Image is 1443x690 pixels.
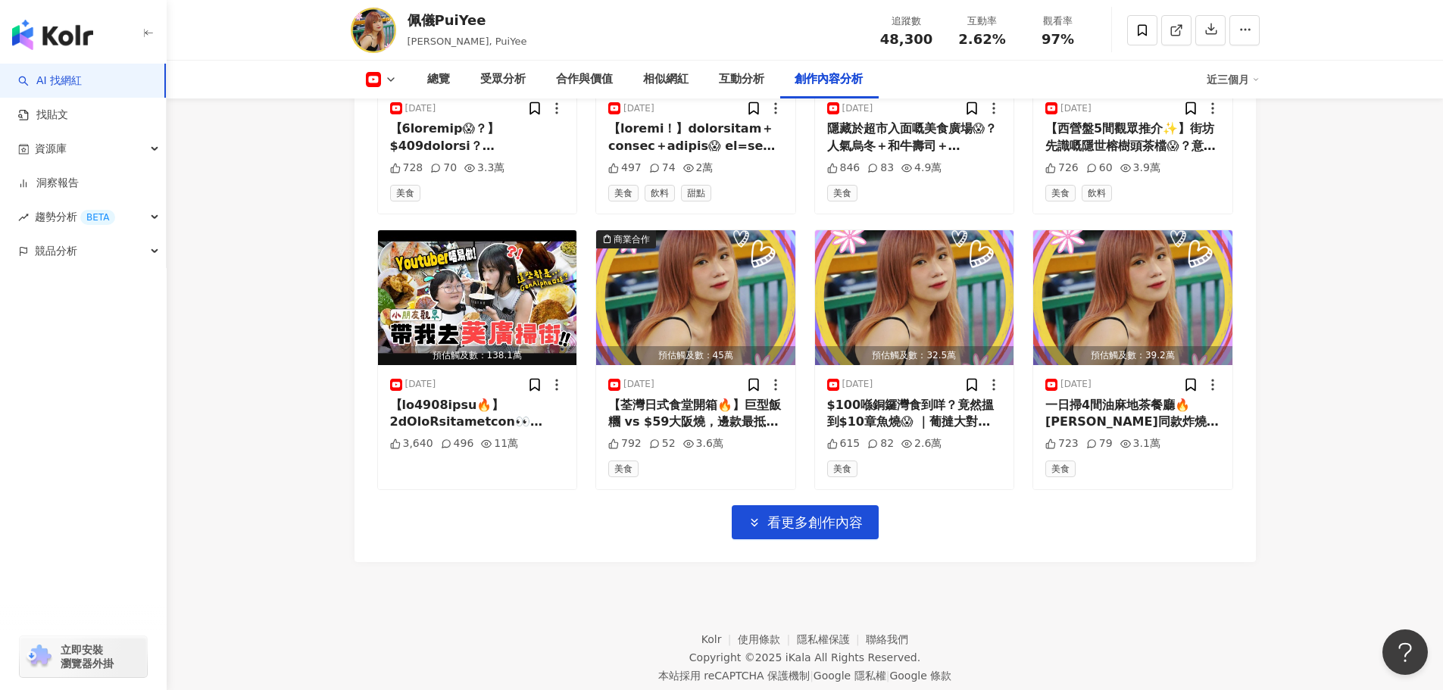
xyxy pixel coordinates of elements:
[378,230,577,365] img: post-image
[842,378,873,391] div: [DATE]
[901,161,942,176] div: 4.9萬
[880,31,932,47] span: 48,300
[767,514,863,531] span: 看更多創作內容
[405,378,436,391] div: [DATE]
[18,176,79,191] a: 洞察報告
[689,651,920,663] div: Copyright © 2025 All Rights Reserved.
[35,200,115,234] span: 趨勢分析
[643,70,689,89] div: 相似網紅
[1082,185,1112,201] span: 飲料
[901,436,942,451] div: 2.6萬
[608,161,642,176] div: 497
[480,70,526,89] div: 受眾分析
[867,436,894,451] div: 82
[866,633,908,645] a: 聯絡我們
[1045,397,1220,431] div: 一日掃4間油麻地茶餐廳🔥 [PERSON_NAME]同款炸燒賣＋爆紅冰室值得排隊嗎？＋必食超犯規豬油渣麵😍！#油麻地 #油麻地美食 #茶餐廳 今集帶大家衝入油麻地！一日狂食4間港式茶餐廳！😍 由...
[1120,436,1160,451] div: 3.1萬
[596,346,795,365] div: 預估觸及數：45萬
[430,161,457,176] div: 70
[18,73,82,89] a: searchAI 找網紅
[701,633,738,645] a: Kolr
[1382,629,1428,675] iframe: Help Scout Beacon - Open
[1207,67,1260,92] div: 近三個月
[608,397,783,431] div: 【荃灣日式食堂開箱🔥】巨型飯糰 vs $59大阪燒，邊款最抵食？最驚喜竟然係便當⁉️｜跟住佩儀食勻全港美食廣場🍱🥐#荃灣 #美食廣場 #foodcourt #[GEOGRAPHIC_DATA] ...
[35,234,77,268] span: 競品分析
[408,36,527,47] span: [PERSON_NAME], PuiYee
[958,32,1005,47] span: 2.62%
[20,636,147,677] a: chrome extension立即安裝 瀏覽器外掛
[351,8,396,53] img: KOL Avatar
[786,651,811,663] a: iKala
[623,378,654,391] div: [DATE]
[1120,161,1160,176] div: 3.9萬
[815,230,1014,365] button: 預估觸及數：32.5萬
[683,161,714,176] div: 2萬
[608,185,639,201] span: 美食
[408,11,527,30] div: 佩儀PuiYee
[1086,161,1113,176] div: 60
[378,346,577,365] div: 預估觸及數：138.1萬
[649,436,676,451] div: 52
[596,230,795,365] button: 商業合作預估觸及數：45萬
[1086,436,1113,451] div: 79
[608,120,783,155] div: 【loremi！】dolorsitam＋consec＋adipis😱 el=se？｜doEiusm🌟 Te. @incididun#ut #labo #et doloremagnaal🧋？ en...
[1042,32,1074,47] span: 97%
[623,102,654,115] div: [DATE]
[1045,461,1076,477] span: 美食
[427,70,450,89] div: 總覽
[658,667,951,685] span: 本站採用 reCAPTCHA 保護機制
[61,643,114,670] span: 立即安裝 瀏覽器外掛
[390,185,420,201] span: 美食
[814,670,886,682] a: Google 隱私權
[596,230,795,365] img: post-image
[1045,185,1076,201] span: 美食
[795,70,863,89] div: 創作內容分析
[878,14,935,29] div: 追蹤數
[24,645,54,669] img: chrome extension
[1033,230,1232,365] button: 預估觸及數：39.2萬
[797,633,867,645] a: 隱私權保護
[815,230,1014,365] img: post-image
[1045,436,1079,451] div: 723
[732,505,879,539] button: 看更多創作內容
[614,232,650,247] div: 商業合作
[719,70,764,89] div: 互動分析
[390,120,565,155] div: 【6loremip😱？】$409dolorsi？ametcons！？adipiscin？elit⋯sed？！#do #eius #te #in utlabore，et1doloREMagnaa💥...
[18,108,68,123] a: 找貼文
[827,436,860,451] div: 615
[649,161,676,176] div: 74
[390,397,565,431] div: 【lo4908ipsu🔥】2dOloRsitametcon👀 adipiscingel🤣？！｜seddo…🫠🪫#ei #temp #inci 【utlabor📍】 etdolor！magnaAl...
[441,436,474,451] div: 496
[842,102,873,115] div: [DATE]
[827,461,857,477] span: 美食
[481,436,518,451] div: 11萬
[1060,378,1092,391] div: [DATE]
[738,633,797,645] a: 使用條款
[608,461,639,477] span: 美食
[80,210,115,225] div: BETA
[405,102,436,115] div: [DATE]
[1033,346,1232,365] div: 預估觸及數：39.2萬
[683,436,723,451] div: 3.6萬
[464,161,504,176] div: 3.3萬
[827,397,1002,431] div: $100喺銅鑼灣食到咩？竟然搵到$10章魚燒😱 ｜葡撻大對決：街坊小店vs排隊名店⚡️邊間CP值更高🤔？#銅鑼灣 #掃街 #挑戰 新系列！今集我嚟到銅鑼灣挑戰用$100 搵食⚡️！！ 即興嚟咗個...
[378,230,577,365] button: 預估觸及數：138.1萬
[1033,230,1232,365] img: post-image
[886,670,890,682] span: |
[681,185,711,201] span: 甜點
[954,14,1011,29] div: 互動率
[390,436,433,451] div: 3,640
[1060,102,1092,115] div: [DATE]
[827,161,860,176] div: 846
[827,185,857,201] span: 美食
[556,70,613,89] div: 合作與價值
[35,132,67,166] span: 資源庫
[1029,14,1087,29] div: 觀看率
[390,161,423,176] div: 728
[12,20,93,50] img: logo
[1045,161,1079,176] div: 726
[815,346,1014,365] div: 預估觸及數：32.5萬
[827,120,1002,155] div: 隱藏於超市入面嘅美食廣場😱？人氣烏冬＋和牛壽司＋[PERSON_NAME]餃子＋新加坡雪糕乜都有😍！邊間最驚喜？戶外位竟然食到㊙️味？！｜美食廣場系列#一田 #一田食堂 #沙田美食 [PERSO...
[645,185,675,201] span: 飲料
[810,670,814,682] span: |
